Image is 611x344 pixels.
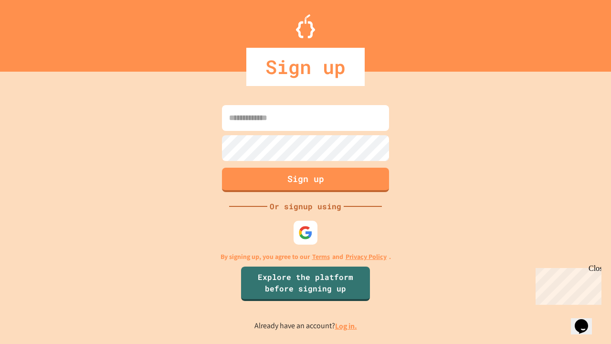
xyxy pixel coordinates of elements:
[267,201,344,212] div: Or signup using
[246,48,365,86] div: Sign up
[241,267,370,301] a: Explore the platform before signing up
[296,14,315,38] img: Logo.svg
[312,252,330,262] a: Terms
[298,226,313,240] img: google-icon.svg
[4,4,66,61] div: Chat with us now!Close
[346,252,387,262] a: Privacy Policy
[221,252,391,262] p: By signing up, you agree to our and .
[571,306,601,334] iframe: chat widget
[335,321,357,331] a: Log in.
[254,320,357,332] p: Already have an account?
[532,264,601,305] iframe: chat widget
[222,168,389,192] button: Sign up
